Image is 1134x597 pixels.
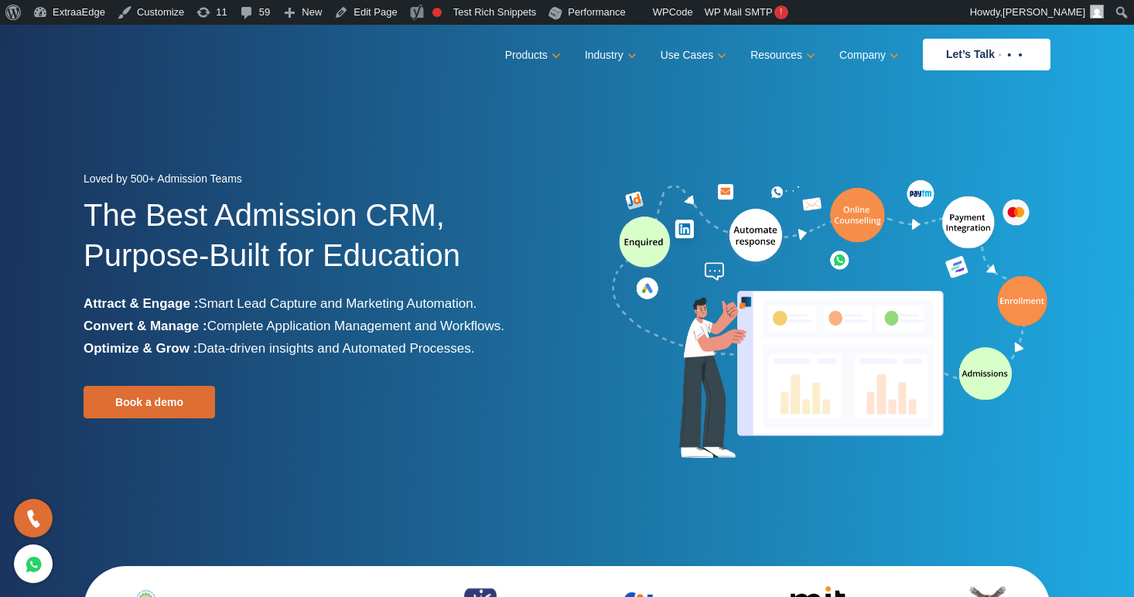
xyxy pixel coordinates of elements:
b: Optimize & Grow : [84,341,197,356]
h1: The Best Admission CRM, Purpose-Built for Education [84,195,555,292]
a: Resources [750,44,812,67]
img: admission-software-home-page-header [610,176,1050,465]
span: [PERSON_NAME] [1002,6,1085,18]
a: Products [505,44,558,67]
a: Industry [585,44,634,67]
span: ! [774,5,788,19]
b: Convert & Manage : [84,319,207,333]
div: Loved by 500+ Admission Teams [84,168,555,195]
a: Company [839,44,896,67]
span: Smart Lead Capture and Marketing Automation. [198,296,476,311]
b: Attract & Engage : [84,296,198,311]
a: Book a demo [84,386,215,418]
span: Data-driven insights and Automated Processes. [197,341,474,356]
a: Let’s Talk [923,39,1050,70]
a: Use Cases [661,44,723,67]
span: Complete Application Management and Workflows. [207,319,504,333]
